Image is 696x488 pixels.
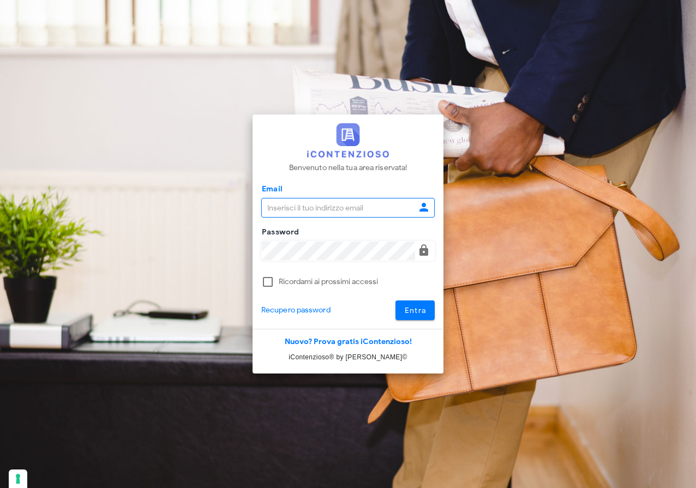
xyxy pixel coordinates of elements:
[289,162,407,174] p: Benvenuto nella tua area riservata!
[259,184,283,195] label: Email
[404,306,427,315] span: Entra
[9,469,27,488] button: Le tue preferenze relative al consenso per le tecnologie di tracciamento
[253,352,443,363] p: iContenzioso® by [PERSON_NAME]©
[395,300,435,320] button: Entra
[261,304,331,316] a: Recupero password
[285,337,412,346] a: Nuovo? Prova gratis iContenzioso!
[279,276,435,287] label: Ricordami ai prossimi accessi
[262,198,415,217] input: Inserisci il tuo indirizzo email
[259,227,299,238] label: Password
